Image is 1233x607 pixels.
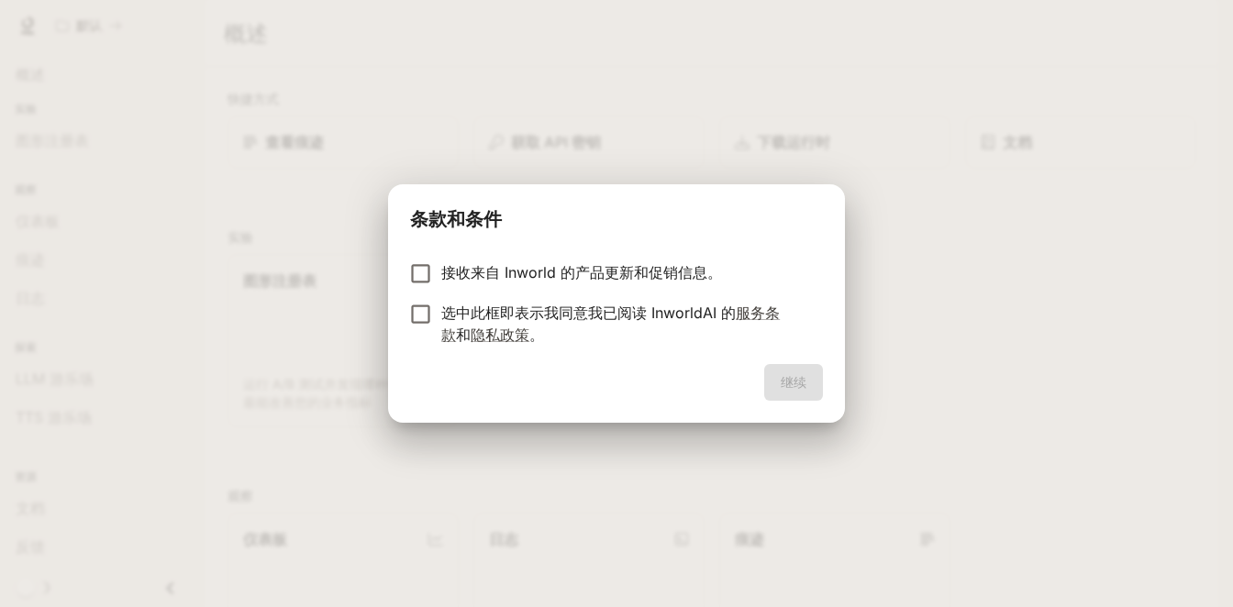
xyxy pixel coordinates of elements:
font: 条款和条件 [410,208,502,230]
font: 选中此框即表示我同意我已阅读 InworldAI 的 [441,303,736,322]
font: 接收来自 Inworld 的产品更新和促销信息。 [441,263,722,281]
a: 服务条款 [441,303,780,344]
font: 和 [456,326,471,344]
font: 。 [529,326,544,344]
a: 隐私政策 [471,326,529,344]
